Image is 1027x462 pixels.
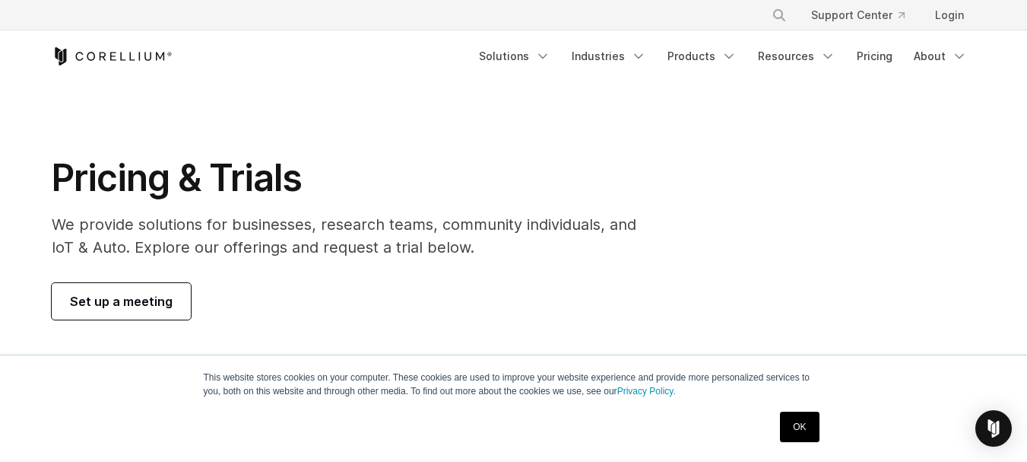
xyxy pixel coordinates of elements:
a: Solutions [470,43,559,70]
div: Navigation Menu [753,2,976,29]
h1: Pricing & Trials [52,155,658,201]
a: Products [658,43,746,70]
a: Resources [749,43,845,70]
a: Support Center [799,2,917,29]
a: Set up a meeting [52,283,191,320]
a: Pricing [848,43,902,70]
a: OK [780,412,819,442]
a: Privacy Policy. [617,386,676,397]
a: Industries [563,43,655,70]
span: Set up a meeting [70,292,173,311]
p: We provide solutions for businesses, research teams, community individuals, and IoT & Auto. Explo... [52,213,658,259]
div: Open Intercom Messenger [975,410,1012,447]
p: This website stores cookies on your computer. These cookies are used to improve your website expe... [204,371,824,398]
a: About [905,43,976,70]
button: Search [765,2,793,29]
div: Navigation Menu [470,43,976,70]
a: Corellium Home [52,47,173,65]
a: Login [923,2,976,29]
